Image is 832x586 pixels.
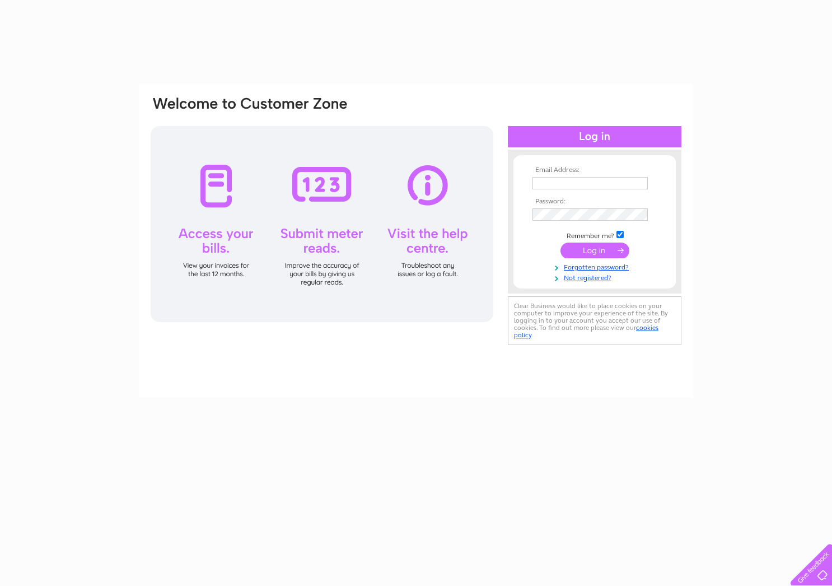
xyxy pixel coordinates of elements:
a: Forgotten password? [532,261,660,272]
a: Not registered? [532,272,660,282]
td: Remember me? [530,229,660,240]
th: Password: [530,198,660,206]
a: cookies policy [514,324,658,339]
th: Email Address: [530,166,660,174]
input: Submit [560,243,629,258]
div: Clear Business would like to place cookies on your computer to improve your experience of the sit... [508,296,681,345]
